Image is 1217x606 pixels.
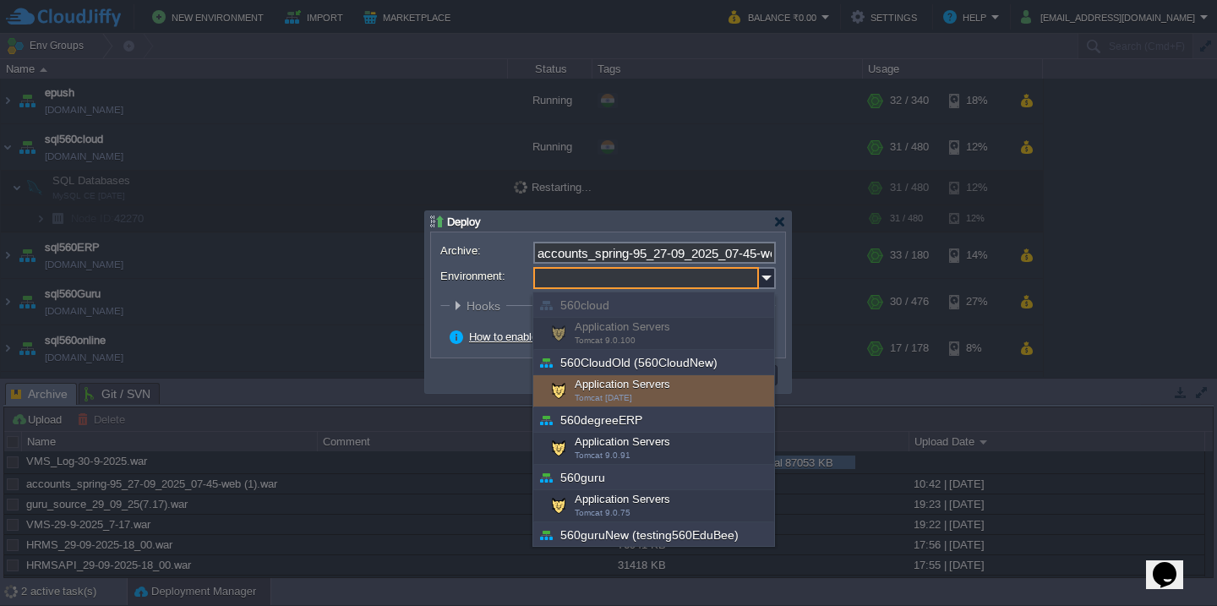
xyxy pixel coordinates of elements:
div: Application Servers [533,375,774,407]
iframe: chat widget [1146,538,1200,589]
div: 560cloud [533,292,774,318]
span: Tomcat 9.0.75 [575,508,630,517]
div: 560CloudOld (560CloudNew) [533,350,774,375]
a: How to enable zero-downtime deployment [469,330,672,343]
label: Archive: [440,242,532,259]
span: Tomcat 9.0.100 [575,336,636,345]
div: 560guruNew (testing560EduBee) [533,522,774,548]
span: Tomcat [DATE] [575,393,632,402]
div: Application Servers [533,490,774,522]
div: 560guru [533,465,774,490]
div: Application Servers [533,318,774,350]
div: 560degreeERP [533,407,774,433]
span: Hooks [467,299,505,313]
span: Tomcat 9.0.91 [575,450,630,460]
label: Environment: [440,267,532,285]
div: Application Servers [533,433,774,465]
span: Deploy [447,216,481,228]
